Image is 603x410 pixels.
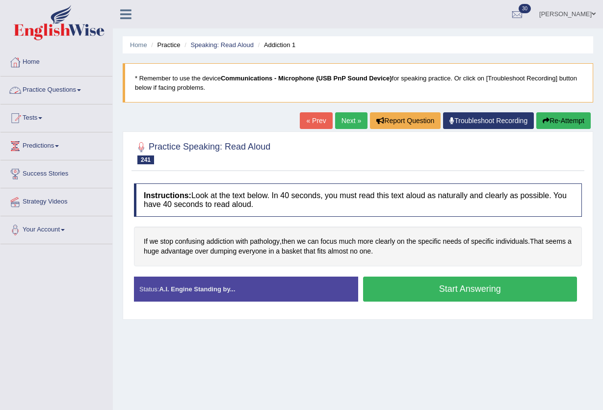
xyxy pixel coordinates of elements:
[530,236,544,247] span: Click to see word definition
[130,41,147,49] a: Home
[236,236,248,247] span: Click to see word definition
[335,112,367,129] a: Next »
[300,112,332,129] a: « Prev
[256,40,296,50] li: Addiction 1
[276,246,280,256] span: Click to see word definition
[304,246,315,256] span: Click to see word definition
[320,236,337,247] span: Click to see word definition
[0,49,112,73] a: Home
[207,236,234,247] span: Click to see word definition
[407,236,416,247] span: Click to see word definition
[0,132,112,157] a: Predictions
[0,160,112,185] a: Success Stories
[159,285,235,293] strong: A.I. Engine Standing by...
[328,246,348,256] span: Click to see word definition
[175,236,205,247] span: Click to see word definition
[471,236,494,247] span: Click to see word definition
[363,277,577,302] button: Start Answering
[137,155,154,164] span: 241
[123,63,593,102] blockquote: * Remember to use the device for speaking practice. Or click on [Troubleshoot Recording] button b...
[418,236,441,247] span: Click to see word definition
[546,236,566,247] span: Click to see word definition
[443,112,534,129] a: Troubleshoot Recording
[144,236,148,247] span: Click to see word definition
[0,188,112,213] a: Strategy Videos
[282,246,302,256] span: Click to see word definition
[161,246,193,256] span: Click to see word definition
[149,40,180,50] li: Practice
[317,246,326,256] span: Click to see word definition
[464,236,470,247] span: Click to see word definition
[443,236,461,247] span: Click to see word definition
[0,216,112,241] a: Your Account
[536,112,591,129] button: Re-Attempt
[297,236,306,247] span: Click to see word definition
[221,75,392,82] b: Communications - Microphone (USB PnP Sound Device)
[144,246,159,256] span: Click to see word definition
[282,236,295,247] span: Click to see word definition
[144,191,191,200] b: Instructions:
[134,227,582,266] div: , . .
[238,246,267,256] span: Click to see word definition
[210,246,236,256] span: Click to see word definition
[339,236,356,247] span: Click to see word definition
[0,104,112,129] a: Tests
[519,4,531,13] span: 30
[134,277,358,302] div: Status:
[195,246,208,256] span: Click to see word definition
[0,77,112,101] a: Practice Questions
[358,236,373,247] span: Click to see word definition
[134,140,270,164] h2: Practice Speaking: Read Aloud
[350,246,358,256] span: Click to see word definition
[370,112,441,129] button: Report Question
[397,236,405,247] span: Click to see word definition
[496,236,528,247] span: Click to see word definition
[360,246,371,256] span: Click to see word definition
[375,236,395,247] span: Click to see word definition
[134,183,582,216] h4: Look at the text below. In 40 seconds, you must read this text aloud as naturally and clearly as ...
[250,236,280,247] span: Click to see word definition
[568,236,572,247] span: Click to see word definition
[150,236,158,247] span: Click to see word definition
[269,246,274,256] span: Click to see word definition
[308,236,319,247] span: Click to see word definition
[160,236,173,247] span: Click to see word definition
[190,41,254,49] a: Speaking: Read Aloud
